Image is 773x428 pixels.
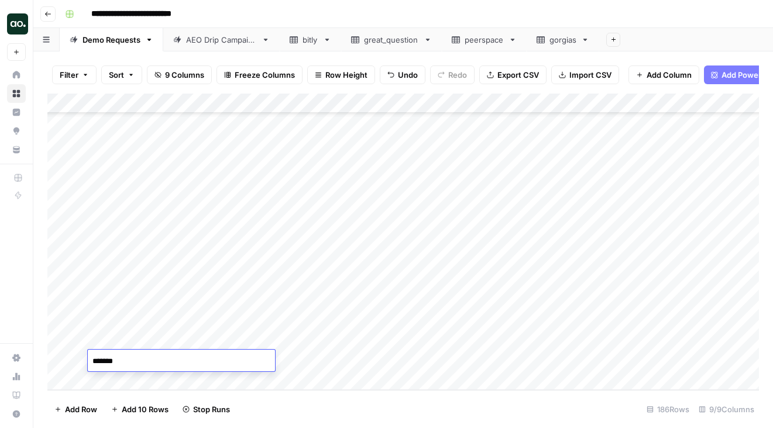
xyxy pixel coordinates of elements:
[551,65,619,84] button: Import CSV
[380,65,425,84] button: Undo
[497,69,539,81] span: Export CSV
[442,28,527,51] a: peerspace
[147,65,212,84] button: 9 Columns
[60,69,78,81] span: Filter
[479,65,547,84] button: Export CSV
[65,403,97,415] span: Add Row
[465,34,504,46] div: peerspace
[7,13,28,34] img: Dillon Test Logo
[448,69,467,81] span: Redo
[642,400,694,419] div: 186 Rows
[341,28,442,51] a: great_question
[280,28,341,51] a: bitly
[549,34,576,46] div: gorgias
[7,9,26,39] button: Workspace: Dillon Test
[235,69,295,81] span: Freeze Columns
[104,400,176,419] button: Add 10 Rows
[109,69,124,81] span: Sort
[101,65,142,84] button: Sort
[398,69,418,81] span: Undo
[569,69,611,81] span: Import CSV
[7,405,26,423] button: Help + Support
[193,403,230,415] span: Stop Runs
[122,403,169,415] span: Add 10 Rows
[60,28,163,51] a: Demo Requests
[7,103,26,122] a: Insights
[186,34,257,46] div: AEO Drip Campaign
[325,69,367,81] span: Row Height
[176,400,237,419] button: Stop Runs
[7,122,26,140] a: Opportunities
[364,34,419,46] div: great_question
[163,28,280,51] a: AEO Drip Campaign
[430,65,475,84] button: Redo
[165,69,204,81] span: 9 Columns
[7,84,26,103] a: Browse
[7,348,26,367] a: Settings
[7,367,26,386] a: Usage
[7,65,26,84] a: Home
[307,65,375,84] button: Row Height
[303,34,318,46] div: bitly
[47,400,104,419] button: Add Row
[83,34,140,46] div: Demo Requests
[527,28,599,51] a: gorgias
[217,65,303,84] button: Freeze Columns
[7,140,26,159] a: Your Data
[647,69,692,81] span: Add Column
[694,400,759,419] div: 9/9 Columns
[628,65,699,84] button: Add Column
[7,386,26,405] a: Learning Hub
[52,65,97,84] button: Filter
